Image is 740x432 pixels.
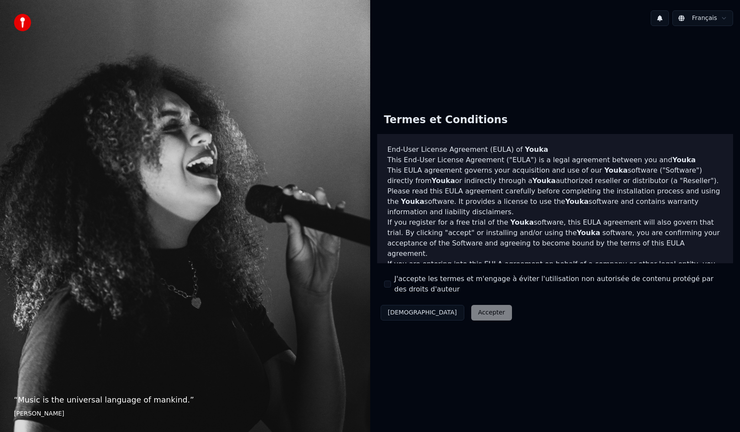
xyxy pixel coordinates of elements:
p: If you are entering into this EULA agreement on behalf of a company or other legal entity, you re... [388,259,723,311]
span: Youka [401,197,424,206]
footer: [PERSON_NAME] [14,409,356,418]
span: Youka [604,166,628,174]
div: Termes et Conditions [377,106,515,134]
h3: End-User License Agreement (EULA) of [388,144,723,155]
span: Youka [525,145,548,154]
label: J'accepte les termes et m'engage à éviter l'utilisation non autorisée de contenu protégé par des ... [394,274,727,295]
p: Please read this EULA agreement carefully before completing the installation process and using th... [388,186,723,217]
p: This End-User License Agreement ("EULA") is a legal agreement between you and [388,155,723,165]
p: If you register for a free trial of the software, this EULA agreement will also govern that trial... [388,217,723,259]
span: Youka [532,177,556,185]
p: This EULA agreement governs your acquisition and use of our software ("Software") directly from o... [388,165,723,186]
span: Youka [672,156,696,164]
img: youka [14,14,31,31]
span: Youka [431,177,455,185]
p: “ Music is the universal language of mankind. ” [14,394,356,406]
span: Youka [510,218,534,226]
span: Youka [565,197,589,206]
span: Youka [577,229,600,237]
button: [DEMOGRAPHIC_DATA] [381,305,464,321]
